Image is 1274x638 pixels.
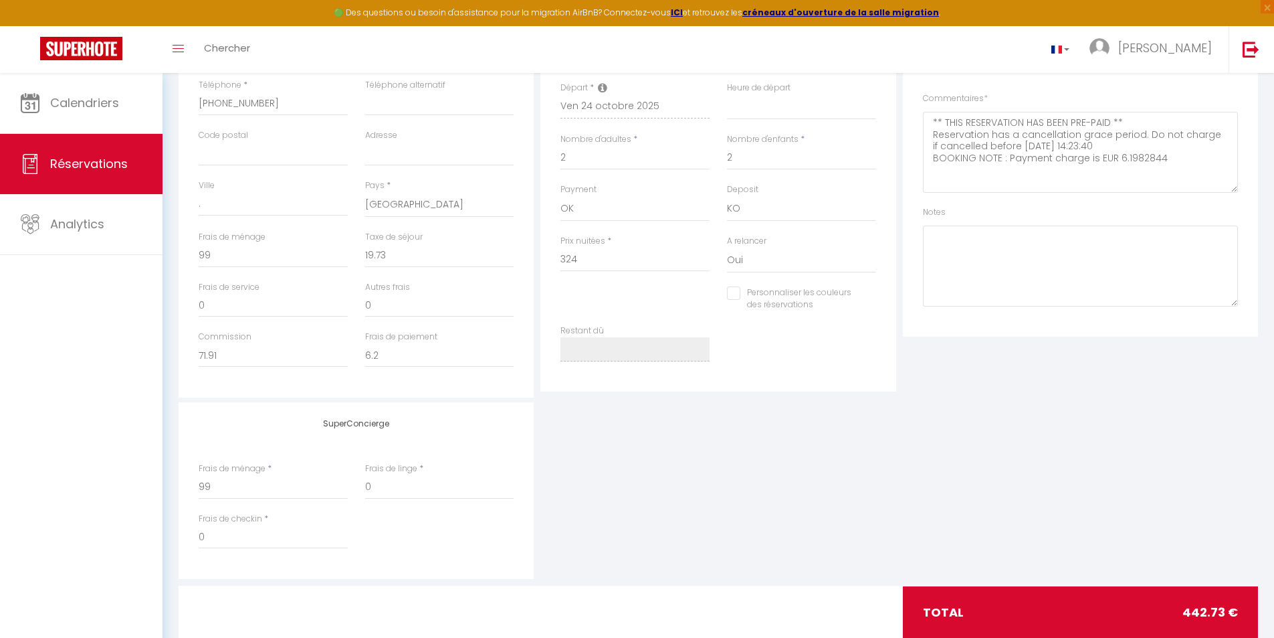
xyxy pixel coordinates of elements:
label: Frais de ménage [199,463,266,475]
label: A relancer [727,235,766,248]
label: Taxe de séjour [365,231,423,244]
label: Frais de checkin [199,513,262,526]
label: Nombre d'adultes [560,133,631,146]
span: Calendriers [50,94,119,111]
label: Frais de linge [365,463,417,475]
span: 442.73 € [1182,603,1238,622]
label: Frais de paiement [365,331,437,343]
label: Prix nuitées [560,235,605,248]
label: Commission [199,331,251,343]
label: Téléphone alternatif [365,79,445,92]
label: Code postal [199,129,248,142]
a: ICI [671,7,683,18]
span: [PERSON_NAME] [1118,39,1212,56]
label: Téléphone [199,79,241,92]
label: Payment [560,183,597,196]
h4: SuperConcierge [199,419,514,428]
label: Autres frais [365,281,410,294]
label: Notes [923,206,946,219]
span: Chercher [204,41,250,55]
label: Commentaires [923,92,988,105]
a: créneaux d'ouverture de la salle migration [742,7,939,18]
img: ... [1089,38,1109,58]
label: Frais de service [199,281,259,294]
label: Nombre d'enfants [727,133,799,146]
label: Adresse [365,129,397,142]
label: Ville [199,179,215,192]
a: ... [PERSON_NAME] [1079,26,1229,73]
button: Ouvrir le widget de chat LiveChat [11,5,51,46]
label: Deposit [727,183,758,196]
span: Réservations [50,155,128,172]
label: Heure de départ [727,82,790,94]
label: Frais de ménage [199,231,266,244]
label: Restant dû [560,325,604,337]
label: Pays [365,179,385,192]
img: Super Booking [40,37,122,60]
label: Départ [560,82,588,94]
img: logout [1243,41,1259,58]
span: Analytics [50,216,104,232]
a: Chercher [194,26,260,73]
